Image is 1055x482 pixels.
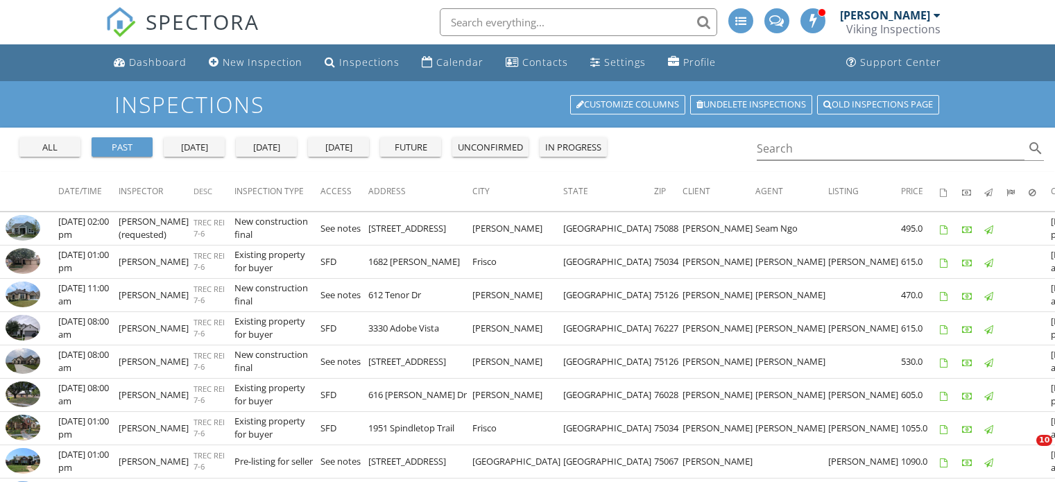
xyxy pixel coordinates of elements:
[472,445,563,478] td: [GEOGRAPHIC_DATA]
[368,345,472,378] td: [STREET_ADDRESS]
[472,345,563,378] td: [PERSON_NAME]
[241,141,291,155] div: [DATE]
[755,172,828,211] th: Agent: Not sorted.
[472,245,563,278] td: Frisco
[755,378,828,411] td: [PERSON_NAME]
[368,311,472,345] td: 3330 Adobe Vista
[860,55,941,69] div: Support Center
[234,311,320,345] td: Existing property for buyer
[194,384,225,406] span: TREC REI 7-6
[840,8,930,22] div: [PERSON_NAME]
[1036,435,1052,446] span: 10
[940,172,962,211] th: Agreements signed: Not sorted.
[164,137,225,157] button: [DATE]
[129,55,187,69] div: Dashboard
[563,212,654,245] td: [GEOGRAPHIC_DATA]
[320,185,352,197] span: Access
[683,345,755,378] td: [PERSON_NAME]
[683,245,755,278] td: [PERSON_NAME]
[6,282,40,308] img: 9353079%2Fcover_photos%2Frvu8b7UyBp84I0Gpe8fp%2Fsmall.jpg
[119,172,194,211] th: Inspector: Not sorted.
[901,172,940,211] th: Price: Not sorted.
[320,245,368,278] td: SFD
[585,50,651,76] a: Settings
[563,411,654,445] td: [GEOGRAPHIC_DATA]
[58,185,102,197] span: Date/Time
[194,284,225,306] span: TREC REI 7-6
[654,311,683,345] td: 76227
[817,95,939,114] a: Old inspections page
[472,172,563,211] th: City: Not sorted.
[194,417,225,439] span: TREC REI 7-6
[755,345,828,378] td: [PERSON_NAME]
[500,50,574,76] a: Contacts
[683,212,755,245] td: [PERSON_NAME]
[194,450,225,472] span: TREC REI 7-6
[314,141,363,155] div: [DATE]
[380,137,441,157] button: future
[6,415,40,441] img: 9343763%2Fcover_photos%2FKtuQWMkjExymoosnoRZp%2Fsmall.jpg
[58,411,119,445] td: [DATE] 01:00 pm
[828,378,901,411] td: [PERSON_NAME]
[654,445,683,478] td: 75067
[540,137,607,157] button: in progress
[755,212,828,245] td: Seam Ngo
[828,185,859,197] span: Listing
[458,141,523,155] div: unconfirmed
[234,212,320,245] td: New construction final
[683,278,755,311] td: [PERSON_NAME]
[234,185,304,197] span: Inspection Type
[755,411,828,445] td: [PERSON_NAME]
[320,345,368,378] td: See notes
[58,378,119,411] td: [DATE] 08:00 am
[755,185,783,197] span: Agent
[472,311,563,345] td: [PERSON_NAME]
[755,245,828,278] td: [PERSON_NAME]
[234,378,320,411] td: Existing property for buyer
[436,55,483,69] div: Calendar
[901,311,940,345] td: 615.0
[570,95,685,114] a: Customize Columns
[386,141,436,155] div: future
[58,172,119,211] th: Date/Time: Not sorted.
[654,172,683,211] th: Zip: Not sorted.
[828,445,901,478] td: [PERSON_NAME]
[563,311,654,345] td: [GEOGRAPHIC_DATA]
[1027,140,1044,157] i: search
[901,278,940,311] td: 470.0
[58,311,119,345] td: [DATE] 08:00 am
[841,50,947,76] a: Support Center
[416,50,489,76] a: Calendar
[339,55,400,69] div: Inspections
[368,185,406,197] span: Address
[846,22,941,36] div: Viking Inspections
[472,185,490,197] span: City
[683,311,755,345] td: [PERSON_NAME]
[308,137,369,157] button: [DATE]
[320,172,368,211] th: Access: Not sorted.
[654,245,683,278] td: 75034
[654,185,666,197] span: Zip
[194,250,225,273] span: TREC REI 7-6
[119,245,194,278] td: [PERSON_NAME]
[563,378,654,411] td: [GEOGRAPHIC_DATA]
[236,137,297,157] button: [DATE]
[119,185,163,197] span: Inspector
[6,448,40,474] img: 9328894%2Fcover_photos%2Fayxw6GBCF8kli3NExJiL%2Fsmall.jpg
[683,378,755,411] td: [PERSON_NAME]
[472,411,563,445] td: Frisco
[114,92,941,117] h1: Inspections
[683,172,755,211] th: Client: Not sorted.
[563,345,654,378] td: [GEOGRAPHIC_DATA]
[901,245,940,278] td: 615.0
[119,311,194,345] td: [PERSON_NAME]
[97,141,147,155] div: past
[828,172,901,211] th: Listing: Not sorted.
[472,278,563,311] td: [PERSON_NAME]
[683,411,755,445] td: [PERSON_NAME]
[563,172,654,211] th: State: Not sorted.
[755,311,828,345] td: [PERSON_NAME]
[6,348,40,375] img: 9353078%2Fcover_photos%2FTu0pAThYK0tQpXWpK7vS%2Fsmall.jpg
[563,185,588,197] span: State
[563,445,654,478] td: [GEOGRAPHIC_DATA]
